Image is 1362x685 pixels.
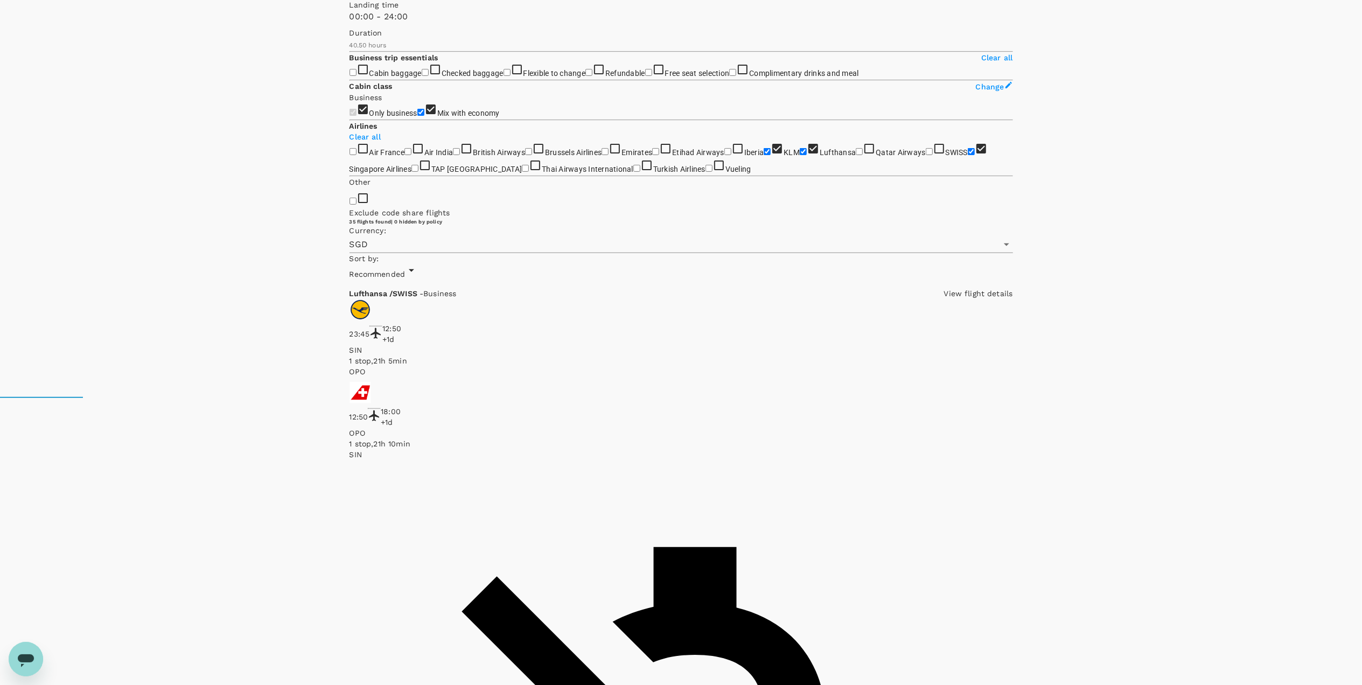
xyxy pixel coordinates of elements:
[523,69,586,78] span: Flexible to change
[350,270,406,278] span: Recommended
[725,165,751,173] span: Vueling
[968,148,975,155] input: Singapore Airlines
[350,355,1013,366] div: 1 stop , 21h 5min
[944,288,1013,299] p: View flight details
[369,69,422,78] span: Cabin baggage
[522,165,529,172] input: Thai Airways International
[981,52,1012,63] p: Clear all
[381,418,393,427] span: +1d
[350,27,1013,38] p: Duration
[542,165,633,173] span: Thai Airways International
[350,411,368,422] p: 12:50
[350,218,1013,225] div: 35 flights found | 0 hidden by policy
[350,53,438,62] strong: Business trip essentials
[369,148,405,157] span: Air France
[724,148,731,155] input: Iberia
[585,69,592,76] input: Refundable
[350,438,1013,449] div: 1 stop , 21h 10min
[431,165,522,173] span: TAP [GEOGRAPHIC_DATA]
[976,82,1004,91] span: Change
[369,109,417,117] span: Only business
[350,198,357,205] input: Exclude code share flights
[729,69,736,76] input: Complimentary drinks and meal
[350,449,1013,460] p: SIN
[350,41,387,49] span: 40.50 hours
[820,148,856,157] span: Lufthansa
[672,148,724,157] span: Etihad Airways
[504,69,511,76] input: Flexible to change
[926,148,933,155] input: SWISS
[350,428,1013,438] p: OPO
[525,148,532,155] input: Brussels Airlines
[876,148,925,157] span: Qatar Airways
[350,299,371,320] img: LH
[382,335,394,344] span: +1d
[442,69,504,78] span: Checked baggage
[350,131,1013,142] p: Clear all
[350,82,393,90] strong: Cabin class
[653,165,706,173] span: Turkish Airlines
[350,345,1013,355] p: SIN
[350,165,412,173] span: Singapore Airlines
[749,69,858,78] span: Complimentary drinks and meal
[652,148,659,155] input: Etihad Airways
[856,148,863,155] input: Qatar Airways
[350,92,1013,103] p: Business
[784,148,800,157] span: KLM
[350,69,357,76] input: Cabin baggage
[382,323,401,334] p: 12:50
[999,237,1014,252] button: Open
[350,207,1013,218] p: Exclude code share flights
[744,148,764,157] span: Iberia
[800,148,807,155] input: Lufthansa
[764,148,771,155] input: KLM
[417,109,424,116] input: Mix with economy
[381,406,401,417] p: 18:00
[545,148,602,157] span: Brussels Airlines
[473,148,525,157] span: British Airways
[423,289,456,298] span: Business
[602,148,609,155] input: Emirates
[424,148,453,157] span: Air India
[350,226,386,235] span: Currency :
[404,148,411,155] input: Air India
[350,289,420,298] span: Lufthansa / SWISS
[706,165,713,172] input: Vueling
[350,328,370,339] p: 23:45
[645,69,652,76] input: Free seat selection
[437,109,500,117] span: Mix with economy
[453,148,460,155] input: British Airways
[633,165,640,172] input: Turkish Airlines
[350,148,357,155] input: Air France
[420,289,423,298] span: -
[350,11,408,22] span: 00:00 - 24:00
[411,165,418,172] input: TAP [GEOGRAPHIC_DATA]
[350,109,357,116] input: Only business
[350,254,379,263] span: Sort by :
[621,148,652,157] span: Emirates
[350,122,378,130] strong: Airlines
[350,366,1013,377] p: OPO
[422,69,429,76] input: Checked baggage
[665,69,730,78] span: Free seat selection
[946,148,968,157] span: SWISS
[350,382,371,403] img: LX
[605,69,645,78] span: Refundable
[9,642,43,676] iframe: Button to launch messaging window
[350,177,1013,187] p: Other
